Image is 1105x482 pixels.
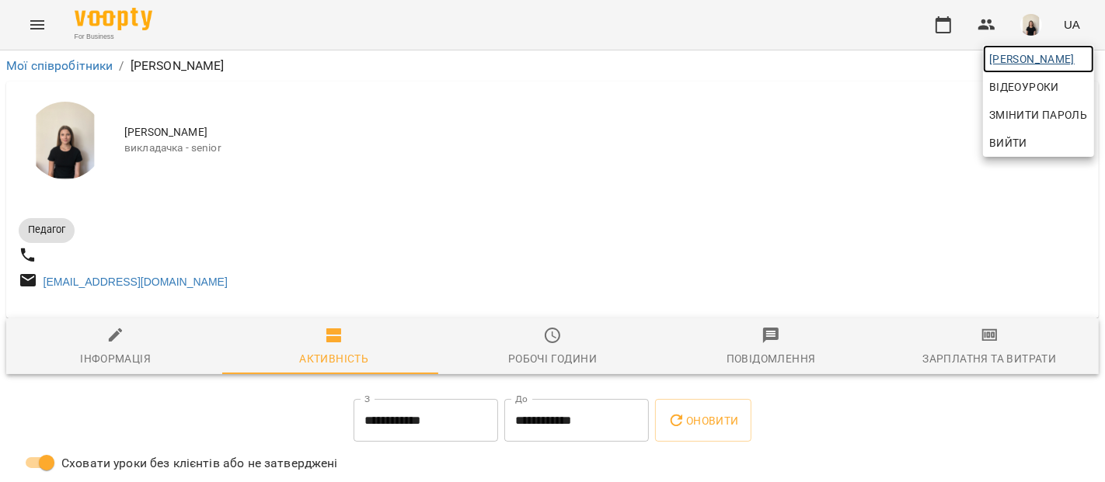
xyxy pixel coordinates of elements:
span: Відеоуроки [989,78,1059,96]
a: Змінити пароль [983,101,1094,129]
a: [PERSON_NAME] [983,45,1094,73]
span: Змінити пароль [989,106,1088,124]
a: Відеоуроки [983,73,1065,101]
button: Вийти [983,129,1094,157]
span: Вийти [989,134,1027,152]
span: [PERSON_NAME] [989,50,1088,68]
